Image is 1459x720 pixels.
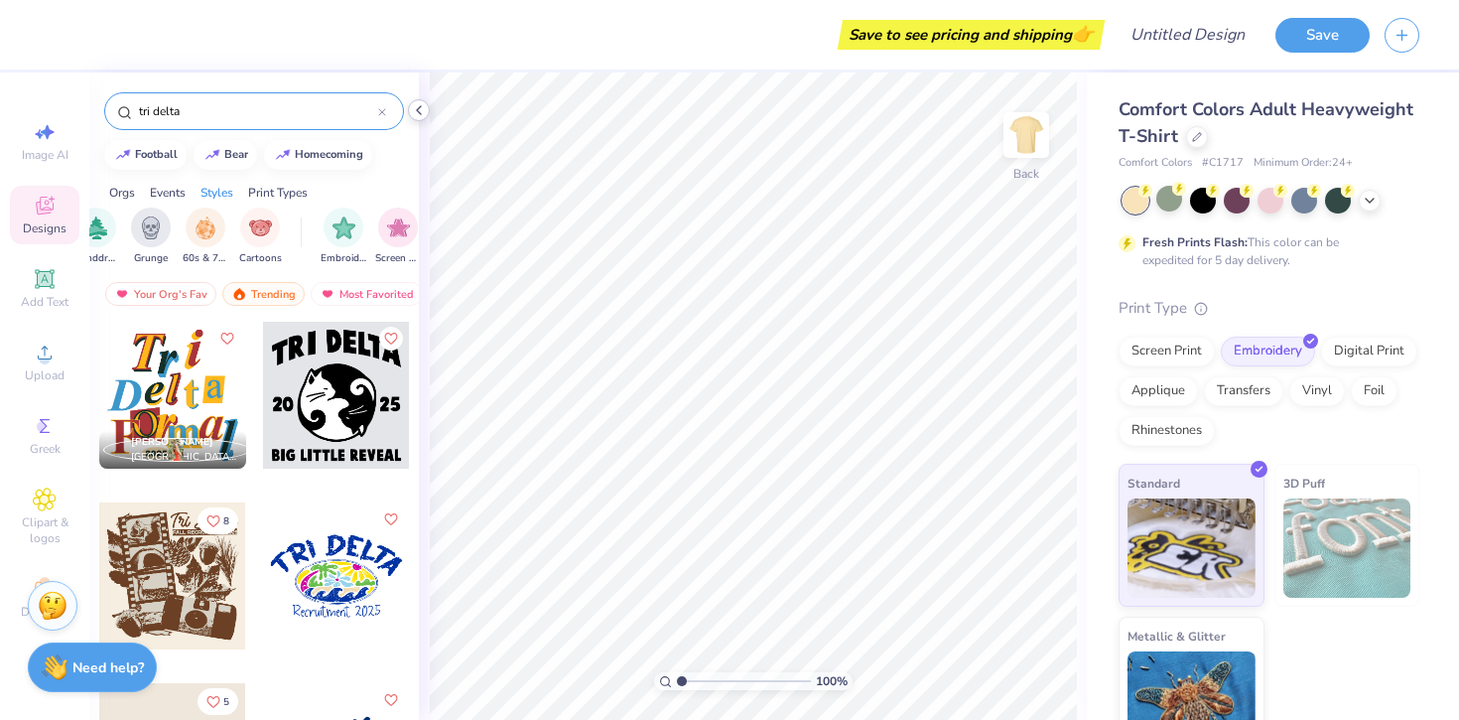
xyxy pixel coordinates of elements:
[379,688,403,712] button: Like
[195,216,216,239] img: 60s & 70s Image
[1283,499,1411,598] img: 3D Puff
[115,149,131,161] img: trend_line.gif
[1119,297,1419,320] div: Print Type
[1072,22,1094,46] span: 👉
[131,450,238,465] span: [GEOGRAPHIC_DATA], [GEOGRAPHIC_DATA][US_STATE]
[816,672,848,690] span: 100 %
[135,149,178,160] div: football
[1142,234,1248,250] strong: Fresh Prints Flash:
[23,220,66,236] span: Designs
[223,516,229,526] span: 8
[239,208,282,266] div: filter for Cartoons
[321,251,366,266] span: Embroidery
[375,251,421,266] span: Screen Print
[183,208,228,266] button: filter button
[275,149,291,161] img: trend_line.gif
[1115,15,1260,55] input: Untitled Design
[1006,115,1046,155] img: Back
[21,294,68,310] span: Add Text
[375,208,421,266] button: filter button
[85,216,107,239] img: Handdrawn Image
[200,184,233,202] div: Styles
[264,140,372,170] button: homecoming
[311,282,423,306] div: Most Favorited
[22,147,68,163] span: Image AI
[1204,376,1283,406] div: Transfers
[1119,376,1198,406] div: Applique
[1351,376,1397,406] div: Foil
[73,208,119,266] button: filter button
[375,208,421,266] div: filter for Screen Print
[198,507,238,534] button: Like
[239,251,282,266] span: Cartoons
[1119,155,1192,172] span: Comfort Colors
[1254,155,1353,172] span: Minimum Order: 24 +
[320,287,335,301] img: most_fav.gif
[21,604,68,620] span: Decorate
[321,208,366,266] div: filter for Embroidery
[1119,416,1215,446] div: Rhinestones
[72,658,144,677] strong: Need help?
[215,327,239,351] button: Like
[1013,165,1039,183] div: Back
[114,287,130,301] img: most_fav.gif
[1202,155,1244,172] span: # C1717
[73,251,119,266] span: Handdrawn
[73,208,119,266] div: filter for Handdrawn
[332,216,355,239] img: Embroidery Image
[140,216,162,239] img: Grunge Image
[134,251,168,266] span: Grunge
[183,251,228,266] span: 60s & 70s
[1289,376,1345,406] div: Vinyl
[131,435,213,449] span: [PERSON_NAME]
[231,287,247,301] img: trending.gif
[1321,337,1417,366] div: Digital Print
[1119,97,1413,148] span: Comfort Colors Adult Heavyweight T-Shirt
[224,149,248,160] div: bear
[248,184,308,202] div: Print Types
[379,507,403,531] button: Like
[843,20,1100,50] div: Save to see pricing and shipping
[198,688,238,715] button: Like
[183,208,228,266] div: filter for 60s & 70s
[204,149,220,161] img: trend_line.gif
[194,140,257,170] button: bear
[137,101,378,121] input: Try "Alpha"
[105,282,216,306] div: Your Org's Fav
[1221,337,1315,366] div: Embroidery
[1283,473,1325,494] span: 3D Puff
[1127,626,1226,647] span: Metallic & Glitter
[387,216,410,239] img: Screen Print Image
[150,184,186,202] div: Events
[295,149,363,160] div: homecoming
[249,216,272,239] img: Cartoons Image
[131,208,171,266] button: filter button
[131,208,171,266] div: filter for Grunge
[1127,473,1180,494] span: Standard
[321,208,366,266] button: filter button
[222,282,305,306] div: Trending
[109,184,135,202] div: Orgs
[1127,499,1256,598] img: Standard
[379,327,403,351] button: Like
[30,441,61,457] span: Greek
[223,697,229,707] span: 5
[104,140,187,170] button: football
[10,514,79,546] span: Clipart & logos
[1275,18,1370,53] button: Save
[25,367,65,383] span: Upload
[1142,233,1387,269] div: This color can be expedited for 5 day delivery.
[1119,337,1215,366] div: Screen Print
[239,208,282,266] button: filter button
